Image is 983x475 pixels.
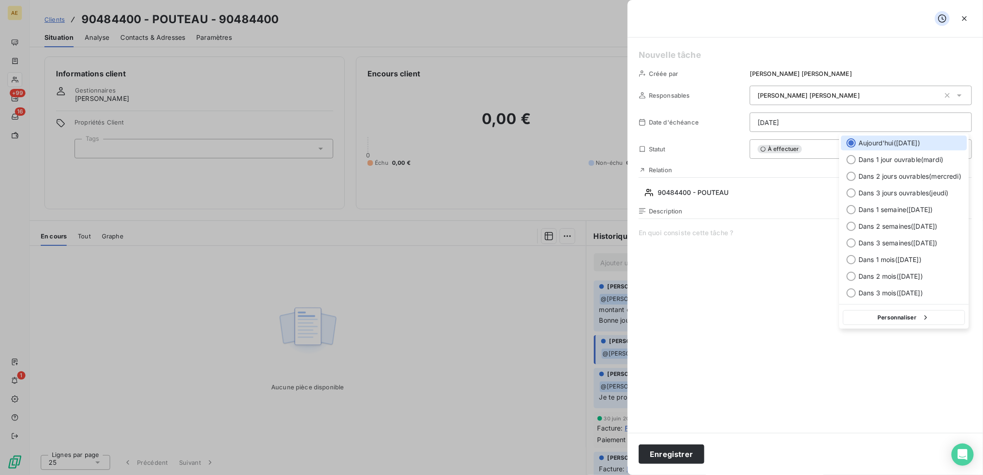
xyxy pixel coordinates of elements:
span: Dans 2 jours ouvrables ( mercredi ) [859,172,961,181]
span: Dans 1 mois ( [DATE] ) [859,255,921,264]
span: Dans 3 jours ouvrables ( jeudi ) [859,188,948,198]
span: Dans 2 mois ( [DATE] ) [859,272,923,281]
span: Dans 1 jour ouvrable ( mardi ) [859,155,943,164]
span: Dans 3 semaines ( [DATE] ) [859,238,937,248]
span: Dans 3 mois ( [DATE] ) [859,288,923,298]
span: Aujourd'hui ( [DATE] ) [859,138,920,148]
span: Dans 1 semaine ( [DATE] ) [859,205,933,214]
button: Personnaliser [843,310,965,325]
span: Dans 2 semaines ( [DATE] ) [859,222,937,231]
